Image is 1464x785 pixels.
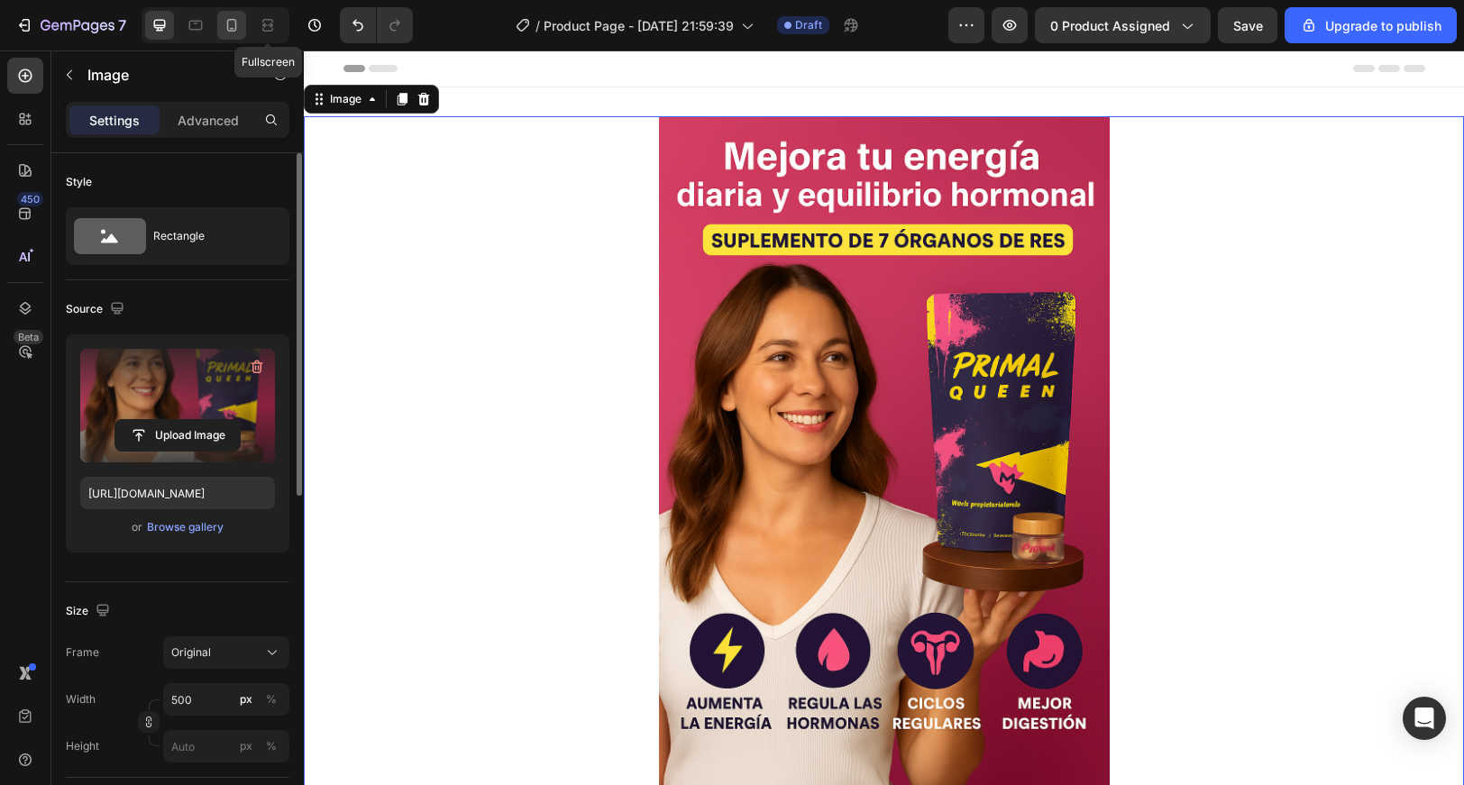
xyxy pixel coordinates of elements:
[163,683,289,716] input: px%
[1403,697,1446,740] div: Open Intercom Messenger
[171,644,211,661] span: Original
[261,689,282,710] button: px
[87,64,241,86] p: Image
[163,730,289,762] input: px%
[23,41,61,57] div: Image
[66,738,99,754] label: Height
[14,330,43,344] div: Beta
[147,519,224,535] div: Browse gallery
[235,735,257,757] button: %
[66,174,92,190] div: Style
[7,7,134,43] button: 7
[266,691,277,707] div: %
[261,735,282,757] button: px
[89,111,140,130] p: Settings
[1050,16,1170,35] span: 0 product assigned
[163,636,289,669] button: Original
[355,66,806,742] img: gempages_575869191073039186-37e574ae-269e-4853-a4fc-e01fda9a0619.png
[240,738,252,754] div: px
[1233,18,1263,33] span: Save
[80,477,275,509] input: https://example.com/image.jpg
[240,691,252,707] div: px
[146,518,224,536] button: Browse gallery
[118,14,126,36] p: 7
[1035,7,1211,43] button: 0 product assigned
[544,16,734,35] span: Product Page - [DATE] 21:59:39
[340,7,413,43] div: Undo/Redo
[266,738,277,754] div: %
[66,297,128,322] div: Source
[235,689,257,710] button: %
[66,691,96,707] label: Width
[535,16,540,35] span: /
[1300,16,1441,35] div: Upgrade to publish
[66,599,114,624] div: Size
[1285,7,1457,43] button: Upgrade to publish
[795,17,822,33] span: Draft
[17,192,43,206] div: 450
[66,644,99,661] label: Frame
[304,50,1464,785] iframe: Design area
[178,111,239,130] p: Advanced
[132,516,142,538] span: or
[153,215,263,257] div: Rectangle
[1218,7,1277,43] button: Save
[114,419,241,452] button: Upload Image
